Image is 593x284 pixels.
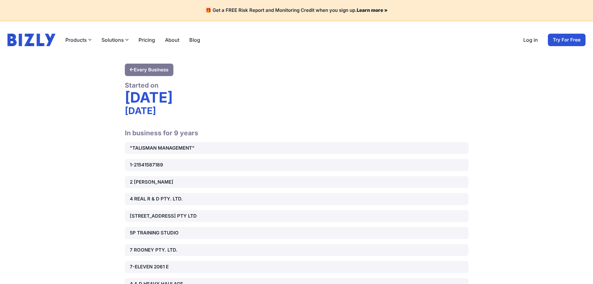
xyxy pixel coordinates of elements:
[130,229,239,237] div: 5P TRAINING STUDIO
[357,7,388,13] a: Learn more »
[139,36,155,44] a: Pricing
[523,36,538,44] a: Log in
[125,121,468,137] h2: In business for 9 years
[125,64,173,76] a: Every Business
[130,145,239,152] div: "TALISMAN MANAGEMENT"
[125,244,468,256] a: 7 ROONEY PTY. LTD.
[125,81,468,89] div: Started on
[130,161,239,169] div: 1-21541587189
[125,176,468,188] a: 2 [PERSON_NAME]
[189,36,200,44] a: Blog
[101,36,129,44] button: Solutions
[125,227,468,239] a: 5P TRAINING STUDIO
[125,105,468,116] div: [DATE]
[125,261,468,273] a: 7-ELEVEN 2061 E
[130,195,239,203] div: 4 REAL R & D PTY. LTD.
[130,179,239,186] div: 2 [PERSON_NAME]
[65,36,92,44] button: Products
[130,247,239,254] div: 7 ROONEY PTY. LTD.
[130,213,239,220] div: [STREET_ADDRESS] PTY LTD
[125,193,468,205] a: 4 REAL R & D PTY. LTD.
[165,36,179,44] a: About
[125,210,468,222] a: [STREET_ADDRESS] PTY LTD
[125,159,468,171] a: 1-21541587189
[125,89,468,105] div: [DATE]
[125,142,468,154] a: "TALISMAN MANAGEMENT"
[7,7,586,13] h4: 🎁 Get a FREE Risk Report and Monitoring Credit when you sign up.
[130,263,239,271] div: 7-ELEVEN 2061 E
[548,34,586,46] a: Try For Free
